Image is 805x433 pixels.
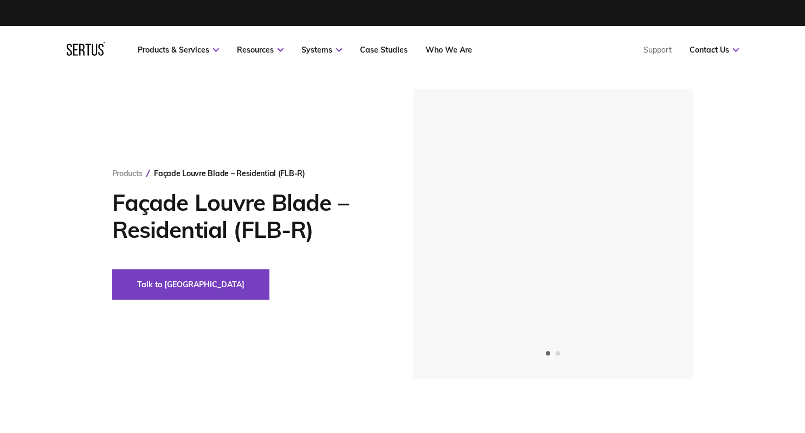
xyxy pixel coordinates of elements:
[426,45,472,55] a: Who We Are
[643,45,672,55] a: Support
[138,45,219,55] a: Products & Services
[237,45,284,55] a: Resources
[360,45,408,55] a: Case Studies
[112,269,269,300] button: Talk to [GEOGRAPHIC_DATA]
[301,45,342,55] a: Systems
[690,45,739,55] a: Contact Us
[112,189,381,243] h1: Façade Louvre Blade – Residential (FLB-R)
[112,169,143,178] a: Products
[556,351,560,356] span: Go to slide 2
